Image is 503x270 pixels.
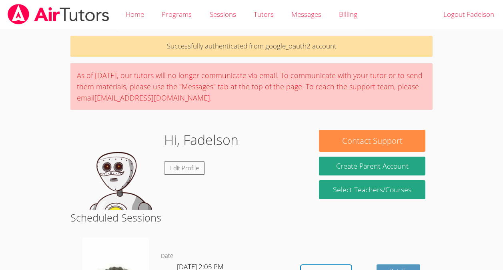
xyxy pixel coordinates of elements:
img: airtutors_banner-c4298cdbf04f3fff15de1276eac7730deb9818008684d7c2e4769d2f7ddbe033.png [7,4,110,24]
button: Create Parent Account [319,157,425,175]
h1: Hi, Fadelson [164,130,238,150]
a: Select Teachers/Courses [319,180,425,199]
span: Messages [291,10,321,19]
div: As of [DATE], our tutors will no longer communicate via email. To communicate with your tutor or ... [70,63,433,110]
h2: Scheduled Sessions [70,210,433,225]
img: default.png [78,130,158,210]
dt: Date [161,251,173,261]
button: Contact Support [319,130,425,152]
p: Successfully authenticated from google_oauth2 account [70,36,433,57]
a: Edit Profile [164,161,205,175]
